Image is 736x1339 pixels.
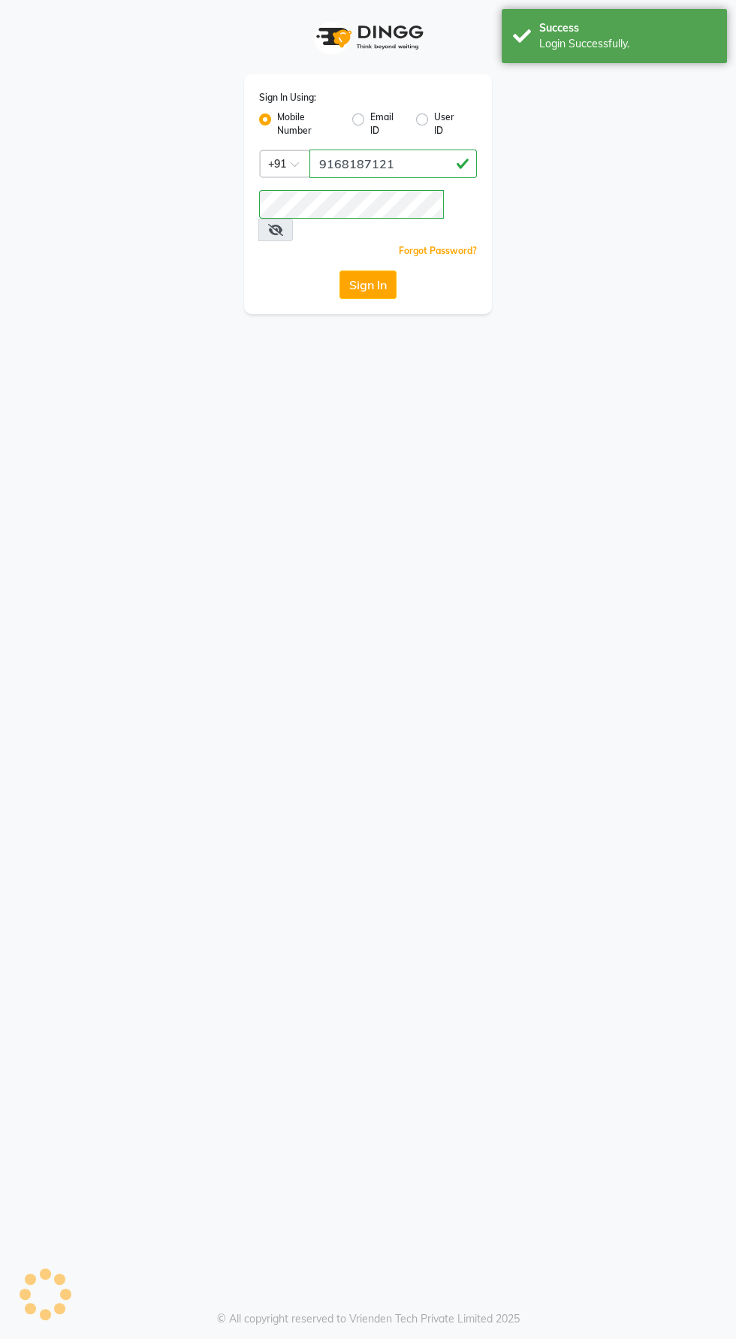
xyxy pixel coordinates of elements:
[259,91,316,104] label: Sign In Using:
[539,36,716,52] div: Login Successfully.
[259,190,444,219] input: Username
[308,15,428,59] img: logo1.svg
[399,245,477,256] a: Forgot Password?
[539,20,716,36] div: Success
[370,110,404,138] label: Email ID
[339,271,397,299] button: Sign In
[434,110,465,138] label: User ID
[309,150,477,178] input: Username
[277,110,340,138] label: Mobile Number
